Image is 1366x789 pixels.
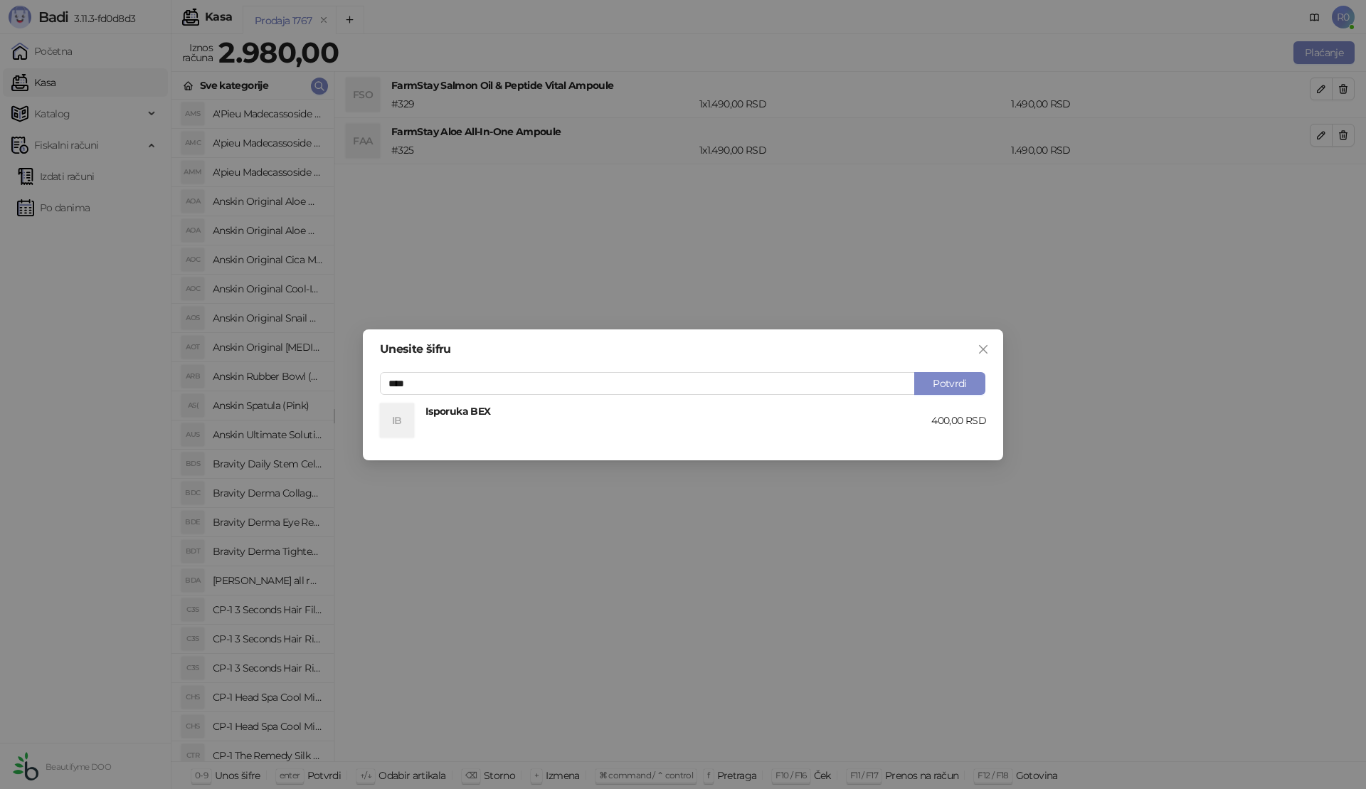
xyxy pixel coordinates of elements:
[914,372,985,395] button: Potvrdi
[425,403,931,419] h4: Isporuka BEX
[972,338,995,361] button: Close
[972,344,995,355] span: Zatvori
[380,344,986,355] div: Unesite šifru
[978,344,989,355] span: close
[931,413,986,428] div: 400,00 RSD
[380,403,414,438] div: IB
